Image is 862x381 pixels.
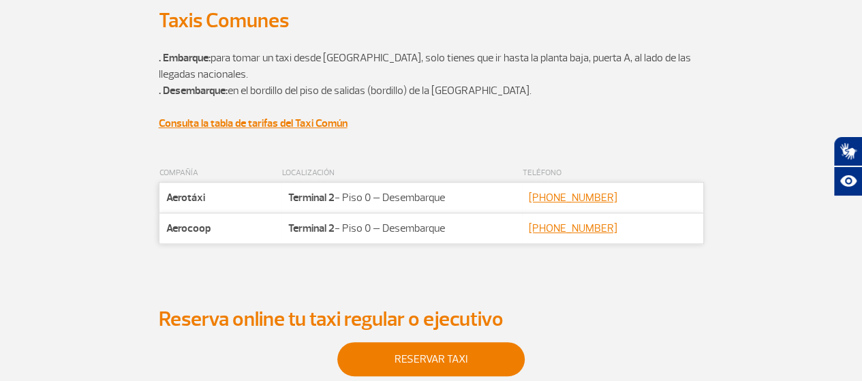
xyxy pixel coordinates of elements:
[281,164,522,183] th: LOCALIZACIÓN
[337,342,525,376] a: Reservar taxi
[159,51,211,65] strong: . Embarque:
[166,191,205,204] strong: Aerotáxi
[159,307,704,332] h2: Reserva online tu taxi regular o ejecutivo
[159,82,704,99] p: en el bordillo del piso de salidas (bordillo) de la [GEOGRAPHIC_DATA].
[159,164,281,183] th: COMPAÑÍA
[833,166,862,196] button: Abrir recursos assistivos.
[281,213,522,244] td: - Piso 0 – Desembarque
[159,84,228,97] strong: . Desembarque:
[529,191,617,204] a: [PHONE_NUMBER]
[159,8,704,33] h2: Taxis Comunes
[529,222,617,235] a: [PHONE_NUMBER]
[833,136,862,166] button: Abrir tradutor de língua de sinais.
[833,136,862,196] div: Plugin de acessibilidade da Hand Talk.
[166,222,211,235] strong: Aerocoop
[159,117,348,130] a: Consulta la tabla de tarifas del Taxi Común
[288,191,335,204] strong: Terminal 2
[281,183,522,213] td: - Piso 0 – Desembarque
[288,222,335,235] strong: Terminal 2
[522,164,703,183] th: TELÉFONO
[159,50,704,82] p: para tomar un taxi desde [GEOGRAPHIC_DATA], solo tienes que ir hasta la planta baja, puerta A, al...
